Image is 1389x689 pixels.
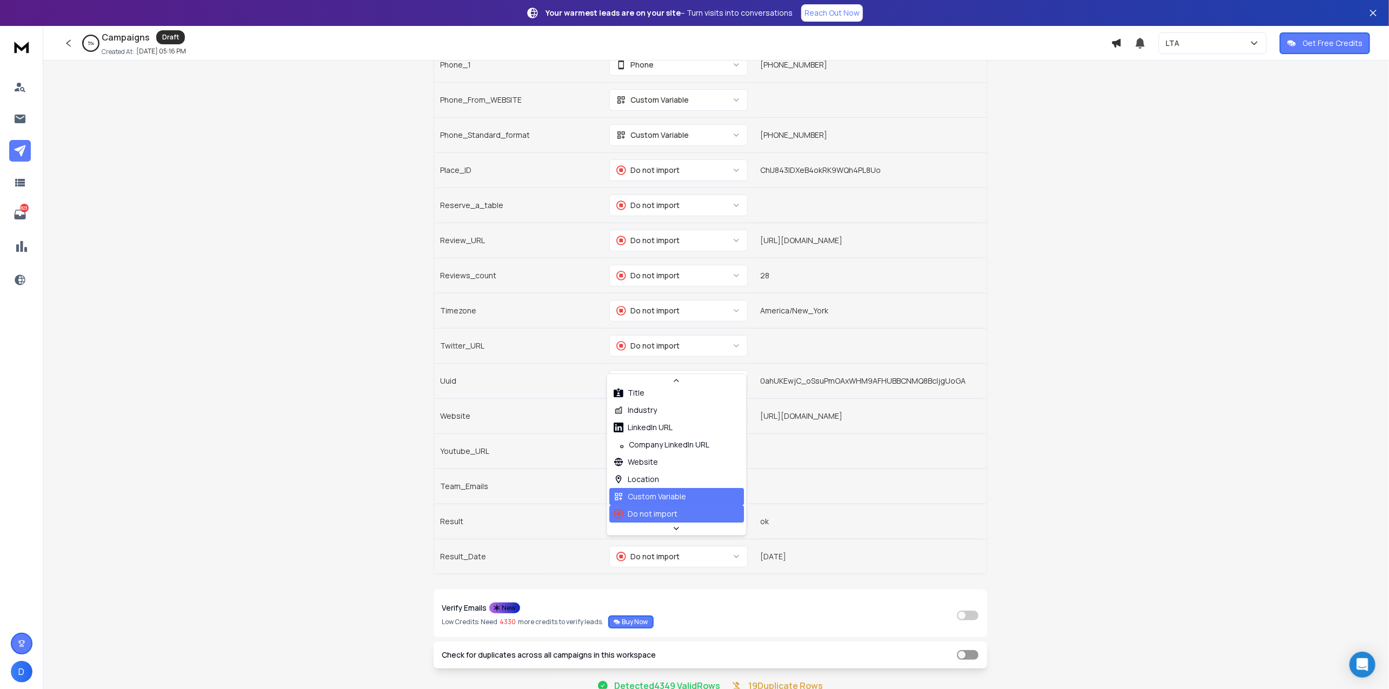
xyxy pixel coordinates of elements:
td: 28 [754,258,987,293]
td: Phone_1 [434,47,603,82]
p: LTA [1166,38,1184,49]
td: Uuid [434,363,603,398]
td: Website [434,398,603,433]
td: Result [434,504,603,539]
td: Youtube_URL [434,433,603,469]
p: [DATE] 05:16 PM [136,47,186,56]
div: Do not import [616,165,680,176]
div: Open Intercom Messenger [1350,652,1375,678]
div: LinkedIn URL [614,422,673,433]
td: America/New_York [754,293,987,328]
span: D [11,661,32,683]
td: Review_URL [434,223,603,258]
div: Do not import [616,305,680,316]
span: 4330 [500,618,516,626]
p: Reach Out Now [805,8,860,18]
td: [PHONE_NUMBER] [754,117,987,152]
p: Created At: [102,48,134,56]
td: Place_ID [434,152,603,188]
label: Check for duplicates across all campaigns in this workspace [442,651,656,659]
button: Buy Now [608,616,654,628]
div: Do not import [614,509,677,519]
p: 5 % [88,40,94,46]
div: Custom Variable [616,95,689,105]
p: Low Credits: Need more credits to verify leads. [442,616,654,628]
div: Website [614,457,658,467]
td: [URL][DOMAIN_NAME] [754,398,987,433]
td: [PHONE_NUMBER] [754,47,987,82]
td: Reviews_count [434,258,603,293]
div: Custom Variable [616,130,689,141]
td: Twitter_URL [434,328,603,363]
div: Company LinkedIn URL [614,439,709,450]
p: Verify Emails [442,604,487,612]
td: Phone_Standard_format [434,117,603,152]
td: Reserve_a_table [434,188,603,223]
div: Title [614,387,644,398]
div: Location [614,474,659,485]
td: Result_Date [434,539,603,574]
div: Custom Variable [614,491,686,502]
div: Do not import [616,551,680,562]
div: Do not import [616,340,680,351]
p: – Turn visits into conversations [546,8,793,18]
div: Do not import [616,200,680,211]
div: Do not import [616,235,680,246]
td: [DATE] [754,539,987,574]
div: Phone [616,59,654,70]
p: Get Free Credits [1302,38,1363,49]
h1: Campaigns [102,31,150,44]
td: Timezone [434,293,603,328]
td: ChIJ843IDXeB4okRK9WQh4PL8Uo [754,152,987,188]
td: 0ahUKEwjC_oSsuPmOAxWHM9AFHUBBCNMQ8BcIjgUoGA [754,363,987,398]
div: Industry [614,405,657,416]
td: ok [754,504,987,539]
strong: Your warmest leads are on your site [546,8,681,18]
td: [URL][DOMAIN_NAME] [754,223,987,258]
p: 823 [20,204,29,212]
td: Phone_From_WEBSITE [434,82,603,117]
img: logo [11,37,32,57]
div: Draft [156,30,185,44]
td: Team_Emails [434,469,603,504]
div: Do not import [616,270,680,281]
div: New [489,603,520,613]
